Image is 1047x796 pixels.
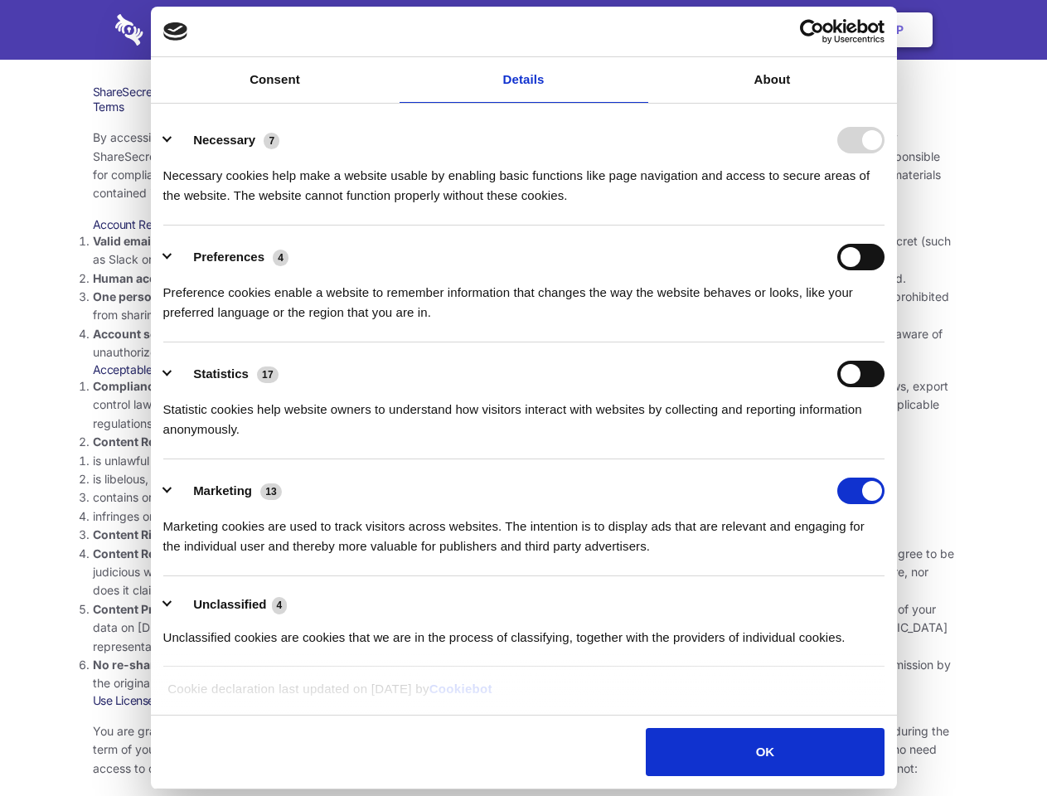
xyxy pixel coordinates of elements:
[93,507,955,526] li: infringes on any proprietary right of any party, including patent, trademark, trade secret, copyr...
[260,483,282,500] span: 13
[163,504,885,556] div: Marketing cookies are used to track visitors across websites. The intention is to display ads tha...
[93,377,955,433] li: Your use of the Sharesecret must not violate any applicable laws, including copyright or trademar...
[400,57,648,103] a: Details
[93,526,955,544] li: You agree that you will use Sharesecret only to secure and share content that you have the right ...
[163,127,290,153] button: Necessary (7)
[487,4,559,56] a: Pricing
[93,433,955,526] li: You agree NOT to use Sharesecret to upload or share content that:
[739,19,885,44] a: Usercentrics Cookiebot - opens in a new window
[93,546,225,561] strong: Content Responsibility.
[155,679,892,711] div: Cookie declaration last updated on [DATE] by
[273,250,288,266] span: 4
[672,4,749,56] a: Contact
[646,728,884,776] button: OK
[93,288,955,325] li: You are not allowed to share account credentials. Each account is dedicated to the individual who...
[163,270,885,323] div: Preference cookies enable a website to remember information that changes the way the website beha...
[93,99,955,114] h3: Terms
[272,597,288,614] span: 4
[93,327,193,341] strong: Account security.
[93,232,955,269] li: You must provide a valid email address, either directly, or through approved third-party integrat...
[193,366,249,381] label: Statistics
[193,250,264,264] label: Preferences
[93,470,955,488] li: is libelous, defamatory, or fraudulent
[93,85,955,99] h1: ShareSecret Terms of Service
[163,153,885,206] div: Necessary cookies help make a website usable by enabling basic functions like page navigation and...
[93,488,955,507] li: contains or installs any active malware or exploits, or uses our platform for exploit delivery (s...
[93,527,182,541] strong: Content Rights.
[93,545,955,600] li: You are solely responsible for the content you share on Sharesecret, and with the people you shar...
[93,289,234,303] strong: One person per account.
[93,325,955,362] li: You are responsible for your own account security, including the security of your Sharesecret acc...
[93,600,955,656] li: You understand that [DEMOGRAPHIC_DATA] or it’s representatives have no ability to retrieve the pl...
[163,478,293,504] button: Marketing (13)
[93,452,955,470] li: is unlawful or promotes unlawful activities
[163,244,299,270] button: Preferences (4)
[93,434,214,449] strong: Content Restrictions.
[115,14,257,46] img: logo-wordmark-white-trans-d4663122ce5f474addd5e946df7df03e33cb6a1c49d2221995e7729f52c070b2.svg
[193,483,252,498] label: Marketing
[93,602,187,616] strong: Content Privacy.
[264,133,279,149] span: 7
[163,361,289,387] button: Statistics (17)
[93,362,955,377] h3: Acceptable Use
[93,722,955,778] p: You are granted permission to use the [DEMOGRAPHIC_DATA] services, subject to these terms of serv...
[163,387,885,439] div: Statistic cookies help website owners to understand how visitors interact with websites by collec...
[93,271,193,285] strong: Human accounts.
[93,234,158,248] strong: Valid email.
[193,133,255,147] label: Necessary
[257,366,279,383] span: 17
[648,57,897,103] a: About
[93,129,955,203] p: By accessing the Sharesecret web application at and any other related services, apps and software...
[93,269,955,288] li: Only human beings may create accounts. “Bot” accounts — those created by software, in an automate...
[93,217,955,232] h3: Account Requirements
[163,22,188,41] img: logo
[93,658,177,672] strong: No re-sharing.
[93,693,955,708] h3: Use License
[93,656,955,693] li: If you were the recipient of a Sharesecret link, you agree not to re-share it with anyone else, u...
[93,379,343,393] strong: Compliance with local laws and regulations.
[752,4,824,56] a: Login
[151,57,400,103] a: Consent
[163,615,885,648] div: Unclassified cookies are cookies that we are in the process of classifying, together with the pro...
[429,682,492,696] a: Cookiebot
[964,713,1027,776] iframe: Drift Widget Chat Controller
[163,595,298,615] button: Unclassified (4)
